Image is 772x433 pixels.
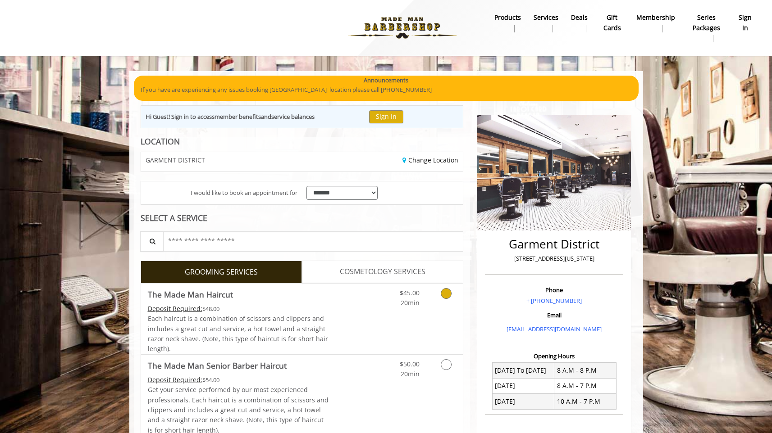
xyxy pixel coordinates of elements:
[594,11,630,45] a: Gift cardsgift cards
[191,188,297,198] span: I would like to book an appointment for
[369,110,403,123] button: Sign In
[141,214,464,222] div: SELECT A SERVICE
[554,363,617,378] td: 8 A.M - 8 P.M
[492,378,554,393] td: [DATE]
[340,3,464,53] img: Made Man Barbershop logo
[492,363,554,378] td: [DATE] To [DATE]
[636,13,675,23] b: Membership
[565,11,594,35] a: DealsDeals
[488,11,527,35] a: Productsproducts
[554,378,617,393] td: 8 A.M - 7 P.M
[146,157,205,163] span: GARMENT DISTRICT
[148,304,329,314] div: $48.00
[554,394,617,409] td: 10 A.M - 7 P.M
[688,13,725,33] b: Series packages
[738,13,753,33] b: sign in
[148,375,329,385] div: $54.00
[731,11,759,35] a: sign insign in
[148,359,287,372] b: The Made Man Senior Barber Haircut
[487,238,621,251] h2: Garment District
[402,156,458,164] a: Change Location
[487,312,621,318] h3: Email
[534,13,558,23] b: Services
[681,11,731,45] a: Series packagesSeries packages
[487,287,621,293] h3: Phone
[400,360,420,368] span: $50.00
[600,13,623,33] b: gift cards
[148,314,328,353] span: Each haircut is a combination of scissors and clippers and includes a great cut and service, a ho...
[401,370,420,378] span: 20min
[401,298,420,307] span: 20min
[148,288,233,301] b: The Made Man Haircut
[400,289,420,297] span: $45.00
[364,76,408,85] b: Announcements
[148,304,202,313] span: This service needs some Advance to be paid before we block your appointment
[487,254,621,263] p: [STREET_ADDRESS][US_STATE]
[494,13,521,23] b: products
[146,112,315,122] div: Hi Guest! Sign in to access and
[141,85,632,95] p: If you have are experiencing any issues booking [GEOGRAPHIC_DATA] location please call [PHONE_NUM...
[215,113,261,121] b: member benefits
[271,113,315,121] b: service balances
[340,266,425,278] span: COSMETOLOGY SERVICES
[526,297,582,305] a: + [PHONE_NUMBER]
[507,325,602,333] a: [EMAIL_ADDRESS][DOMAIN_NAME]
[140,231,164,252] button: Service Search
[185,266,258,278] span: GROOMING SERVICES
[630,11,681,35] a: MembershipMembership
[492,394,554,409] td: [DATE]
[571,13,588,23] b: Deals
[527,11,565,35] a: ServicesServices
[148,375,202,384] span: This service needs some Advance to be paid before we block your appointment
[485,353,623,359] h3: Opening Hours
[141,136,180,147] b: LOCATION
